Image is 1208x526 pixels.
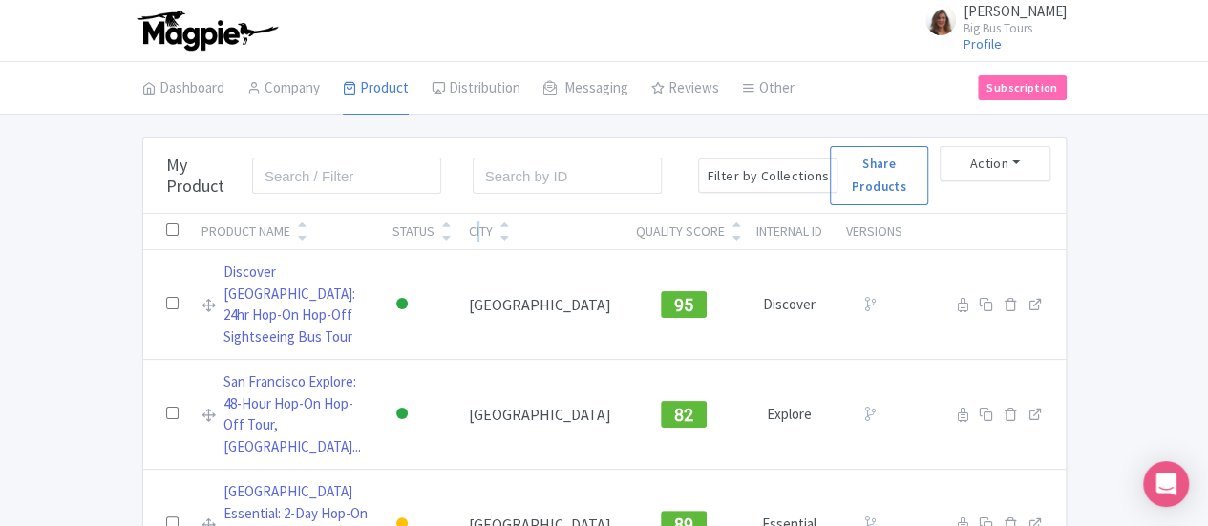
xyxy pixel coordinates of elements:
[457,250,625,360] td: [GEOGRAPHIC_DATA]
[830,146,927,205] a: Share Products
[674,405,694,425] span: 82
[914,4,1067,34] a: [PERSON_NAME] Big Bus Tours
[247,62,320,116] a: Company
[744,250,835,360] td: Discover
[661,403,707,422] a: 82
[473,158,662,194] input: Search by ID
[698,158,837,194] button: Filter by Collections
[252,158,441,194] input: Search / Filter
[432,62,520,116] a: Distribution
[964,2,1067,20] span: [PERSON_NAME]
[392,221,434,242] div: Status
[223,262,370,347] a: Discover [GEOGRAPHIC_DATA]: 24hr Hop-On Hop-Off Sightseeing Bus Tour
[133,10,281,52] img: logo-ab69f6fb50320c5b225c76a69d11143b.png
[223,371,370,457] a: San Francisco Explore: 48-Hour Hop-On Hop-Off Tour, [GEOGRAPHIC_DATA]...
[457,360,625,470] td: [GEOGRAPHIC_DATA]
[166,155,243,196] h3: My Product
[742,62,795,116] a: Other
[392,291,412,319] div: Active
[744,360,835,470] td: Explore
[940,146,1050,181] button: Action
[661,293,707,312] a: 95
[744,214,835,250] th: Internal ID
[343,62,409,116] a: Product
[674,295,694,315] span: 95
[636,221,725,242] div: Quality Score
[543,62,628,116] a: Messaging
[925,5,956,35] img: l5zjt5pmunkhqkkftkvf.jpg
[469,221,493,242] div: City
[201,221,290,242] div: Product Name
[392,401,412,429] div: Active
[978,75,1066,100] a: Subscription
[142,62,224,116] a: Dashboard
[1143,461,1189,507] div: Open Intercom Messenger
[651,62,719,116] a: Reviews
[834,214,913,250] th: Versions
[964,22,1067,34] small: Big Bus Tours
[964,35,1002,53] a: Profile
